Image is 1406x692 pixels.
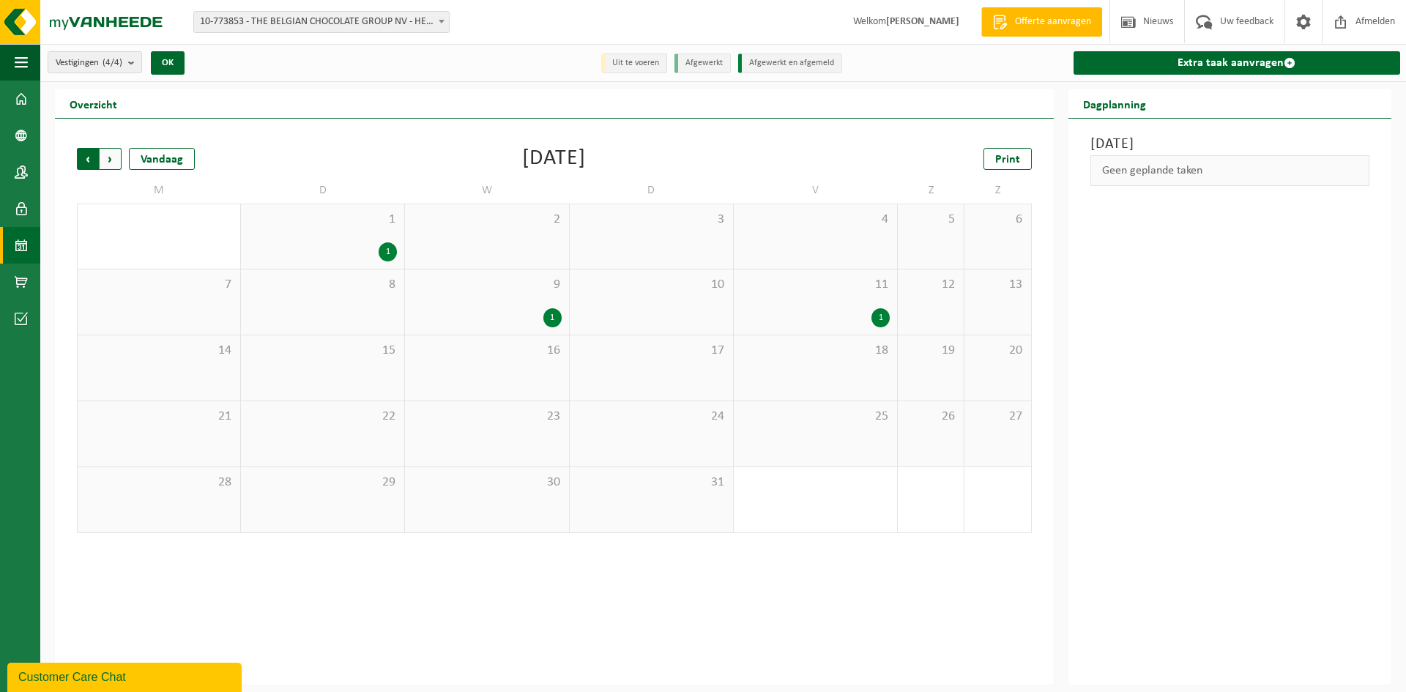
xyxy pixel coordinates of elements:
span: 7 [85,277,233,293]
span: 1 [248,212,397,228]
span: 10-773853 - THE BELGIAN CHOCOLATE GROUP NV - HERENTALS [193,11,450,33]
li: Afgewerkt [674,53,731,73]
span: Offerte aanvragen [1011,15,1095,29]
count: (4/4) [103,58,122,67]
div: 1 [871,308,890,327]
span: 8 [248,277,397,293]
a: Offerte aanvragen [981,7,1102,37]
button: Vestigingen(4/4) [48,51,142,73]
span: 24 [577,409,726,425]
span: 14 [85,343,233,359]
span: 5 [905,212,956,228]
span: 22 [248,409,397,425]
a: Extra taak aanvragen [1074,51,1400,75]
strong: [PERSON_NAME] [886,16,959,27]
span: 10-773853 - THE BELGIAN CHOCOLATE GROUP NV - HERENTALS [194,12,449,32]
span: 18 [741,343,890,359]
td: Z [964,177,1031,204]
div: [DATE] [522,148,586,170]
li: Uit te voeren [601,53,667,73]
span: 10 [577,277,726,293]
span: 19 [905,343,956,359]
li: Afgewerkt en afgemeld [738,53,842,73]
span: 25 [741,409,890,425]
div: 1 [543,308,562,327]
td: W [405,177,569,204]
h2: Dagplanning [1068,89,1161,118]
span: Vorige [77,148,99,170]
td: M [77,177,241,204]
td: V [734,177,898,204]
td: D [570,177,734,204]
span: Vestigingen [56,52,122,74]
span: 20 [972,343,1023,359]
span: Volgende [100,148,122,170]
span: 3 [577,212,726,228]
span: 9 [412,277,561,293]
span: 6 [972,212,1023,228]
span: 27 [972,409,1023,425]
span: 29 [248,475,397,491]
span: 12 [905,277,956,293]
span: 11 [741,277,890,293]
span: 21 [85,409,233,425]
h2: Overzicht [55,89,132,118]
div: Geen geplande taken [1090,155,1369,186]
h3: [DATE] [1090,133,1369,155]
a: Print [983,148,1032,170]
td: Z [898,177,964,204]
span: 13 [972,277,1023,293]
button: OK [151,51,185,75]
td: D [241,177,405,204]
span: 30 [412,475,561,491]
span: 23 [412,409,561,425]
span: 2 [412,212,561,228]
span: 31 [577,475,726,491]
iframe: chat widget [7,660,245,692]
span: Print [995,154,1020,165]
span: 15 [248,343,397,359]
div: 1 [379,242,397,261]
span: 28 [85,475,233,491]
span: 16 [412,343,561,359]
span: 17 [577,343,726,359]
div: Vandaag [129,148,195,170]
span: 4 [741,212,890,228]
span: 26 [905,409,956,425]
